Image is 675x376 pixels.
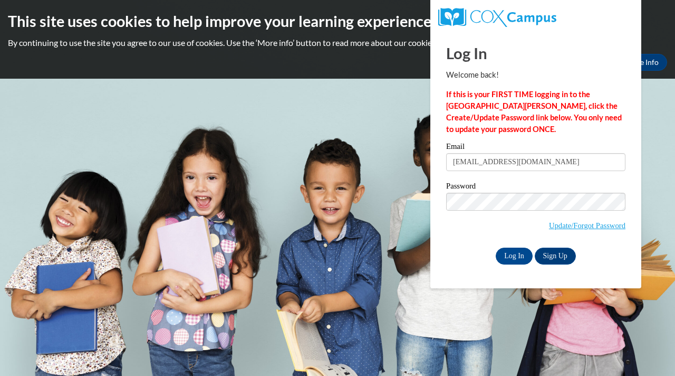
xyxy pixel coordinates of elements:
[446,42,625,64] h1: Log In
[8,37,667,49] p: By continuing to use the site you agree to our use of cookies. Use the ‘More info’ button to read...
[549,221,625,230] a: Update/Forgot Password
[535,248,576,265] a: Sign Up
[618,54,667,71] a: More Info
[446,182,625,193] label: Password
[438,8,556,27] img: COX Campus
[446,90,622,134] strong: If this is your FIRST TIME logging in to the [GEOGRAPHIC_DATA][PERSON_NAME], click the Create/Upd...
[446,69,625,81] p: Welcome back!
[496,248,533,265] input: Log In
[446,143,625,153] label: Email
[8,11,667,32] h2: This site uses cookies to help improve your learning experience.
